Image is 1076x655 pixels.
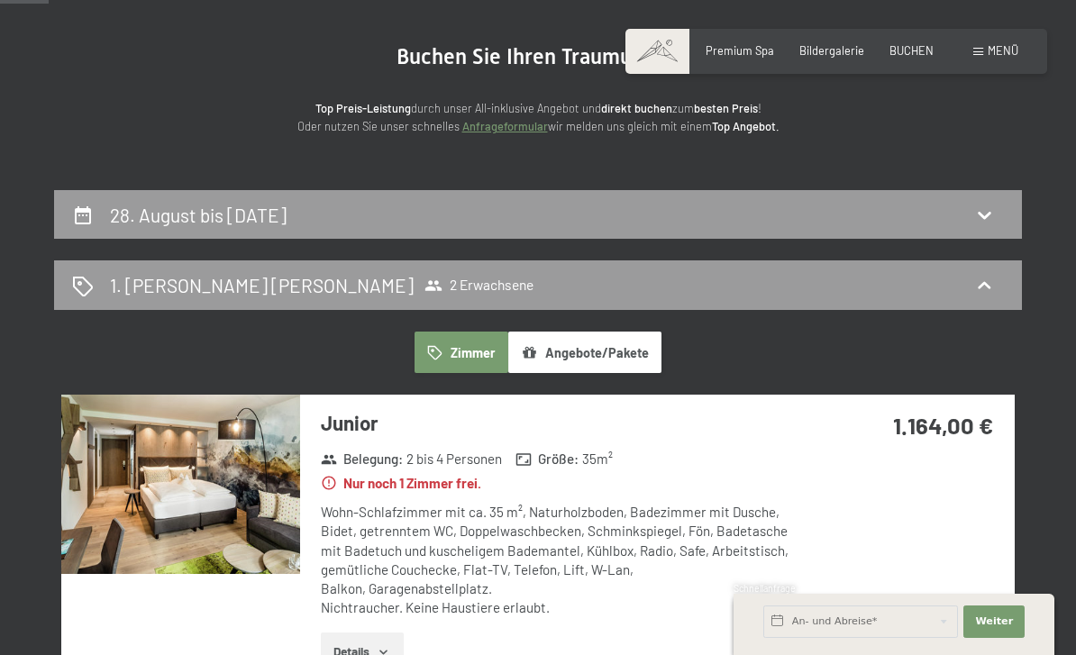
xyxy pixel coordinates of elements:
[988,43,1018,58] span: Menü
[110,272,414,298] h2: 1. [PERSON_NAME] [PERSON_NAME]
[406,450,502,469] span: 2 bis 4 Personen
[315,101,411,115] strong: Top Preis-Leistung
[178,99,898,136] p: durch unser All-inklusive Angebot und zum ! Oder nutzen Sie unser schnelles wir melden uns gleich...
[799,43,864,58] a: Bildergalerie
[975,614,1013,629] span: Weiter
[706,43,774,58] a: Premium Spa
[321,474,481,493] strong: Nur noch 1 Zimmer frei.
[515,450,579,469] strong: Größe :
[61,395,300,573] img: mss_renderimg.php
[321,450,403,469] strong: Belegung :
[963,605,1025,638] button: Weiter
[508,332,661,373] button: Angebote/Pakete
[321,409,800,437] h3: Junior
[712,119,780,133] strong: Top Angebot.
[694,101,758,115] strong: besten Preis
[734,583,796,594] span: Schnellanfrage
[415,332,508,373] button: Zimmer
[601,101,672,115] strong: direkt buchen
[321,503,800,618] div: Wohn-Schlafzimmer mit ca. 35 m², Naturholzboden, Badezimmer mit Dusche, Bidet, getrenntem WC, Dop...
[110,204,287,226] h2: 28. August bis [DATE]
[893,411,993,439] strong: 1.164,00 €
[889,43,934,58] a: BUCHEN
[424,277,533,295] span: 2 Erwachsene
[462,119,548,133] a: Anfrageformular
[582,450,613,469] span: 35 m²
[397,44,679,69] span: Buchen Sie Ihren Traumurlaub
